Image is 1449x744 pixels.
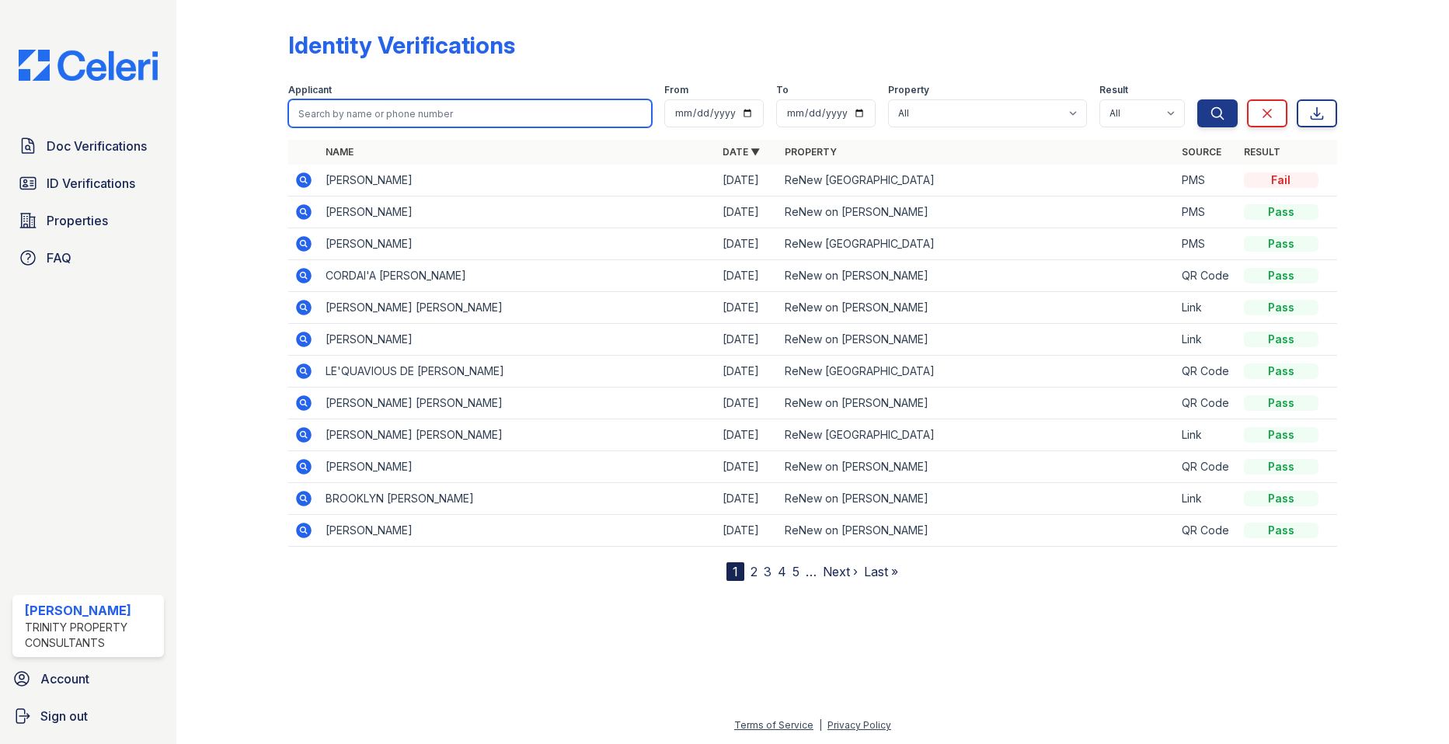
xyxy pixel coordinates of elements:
td: ReNew on [PERSON_NAME] [778,292,1176,324]
td: QR Code [1176,260,1238,292]
td: ReNew on [PERSON_NAME] [778,260,1176,292]
input: Search by name or phone number [288,99,651,127]
div: Pass [1244,459,1318,475]
td: ReNew on [PERSON_NAME] [778,515,1176,547]
label: Applicant [288,84,332,96]
td: [PERSON_NAME] [PERSON_NAME] [319,419,716,451]
a: Privacy Policy [827,719,891,731]
td: QR Code [1176,515,1238,547]
a: 5 [792,564,799,579]
img: CE_Logo_Blue-a8612792a0a2168367f1c8372b55b34899dd931a85d93a1a3d3e32e68fde9ad4.png [6,50,170,81]
label: Property [888,84,929,96]
td: [DATE] [716,483,778,515]
div: [PERSON_NAME] [25,601,158,620]
td: [DATE] [716,228,778,260]
label: Result [1099,84,1128,96]
a: Result [1244,146,1280,158]
td: ReNew on [PERSON_NAME] [778,324,1176,356]
a: Source [1182,146,1221,158]
a: Date ▼ [723,146,760,158]
td: [PERSON_NAME] [319,228,716,260]
div: Pass [1244,204,1318,220]
div: Pass [1244,236,1318,252]
div: | [819,719,822,731]
a: FAQ [12,242,164,273]
td: Link [1176,419,1238,451]
a: Last » [864,564,898,579]
td: [PERSON_NAME] [319,451,716,483]
td: ReNew [GEOGRAPHIC_DATA] [778,228,1176,260]
div: Pass [1244,523,1318,538]
td: QR Code [1176,451,1238,483]
div: Pass [1244,363,1318,379]
td: Link [1176,292,1238,324]
label: To [776,84,789,96]
td: [PERSON_NAME] [319,196,716,228]
td: [DATE] [716,451,778,483]
div: Pass [1244,268,1318,283]
td: [DATE] [716,260,778,292]
td: ReNew on [PERSON_NAME] [778,388,1176,419]
td: [DATE] [716,324,778,356]
a: 2 [751,564,758,579]
td: [PERSON_NAME] [319,165,716,196]
a: 4 [778,564,786,579]
td: ReNew on [PERSON_NAME] [778,451,1176,483]
span: Properties [47,211,108,230]
label: From [664,84,688,96]
td: QR Code [1176,388,1238,419]
td: [PERSON_NAME] [PERSON_NAME] [319,388,716,419]
a: Account [6,663,170,694]
td: LE'QUAVIOUS DE [PERSON_NAME] [319,356,716,388]
a: Properties [12,205,164,236]
a: Next › [823,564,858,579]
td: [DATE] [716,196,778,228]
div: Pass [1244,300,1318,315]
td: ReNew [GEOGRAPHIC_DATA] [778,165,1176,196]
td: ReNew on [PERSON_NAME] [778,483,1176,515]
div: Fail [1244,172,1318,188]
span: Doc Verifications [47,137,147,155]
a: ID Verifications [12,168,164,199]
td: ReNew on [PERSON_NAME] [778,196,1176,228]
td: [DATE] [716,292,778,324]
span: Account [40,669,89,688]
td: ReNew [GEOGRAPHIC_DATA] [778,356,1176,388]
a: Terms of Service [734,719,813,731]
div: Pass [1244,491,1318,506]
span: ID Verifications [47,174,135,193]
span: Sign out [40,707,88,725]
span: FAQ [47,249,71,267]
div: Pass [1244,395,1318,411]
a: Property [785,146,837,158]
td: [DATE] [716,388,778,419]
div: 1 [726,562,744,581]
td: PMS [1176,228,1238,260]
a: 3 [764,564,772,579]
td: [DATE] [716,419,778,451]
td: Link [1176,324,1238,356]
td: QR Code [1176,356,1238,388]
td: [DATE] [716,165,778,196]
td: ReNew [GEOGRAPHIC_DATA] [778,419,1176,451]
a: Sign out [6,701,170,732]
div: Pass [1244,427,1318,443]
td: BROOKLYN [PERSON_NAME] [319,483,716,515]
td: [PERSON_NAME] [319,324,716,356]
td: PMS [1176,165,1238,196]
td: [DATE] [716,356,778,388]
td: [PERSON_NAME] [319,515,716,547]
td: PMS [1176,196,1238,228]
td: [PERSON_NAME] [PERSON_NAME] [319,292,716,324]
span: … [806,562,817,581]
td: CORDAI'A [PERSON_NAME] [319,260,716,292]
td: Link [1176,483,1238,515]
div: Identity Verifications [288,31,515,59]
td: [DATE] [716,515,778,547]
div: Pass [1244,332,1318,347]
div: Trinity Property Consultants [25,620,158,651]
a: Doc Verifications [12,130,164,162]
a: Name [326,146,354,158]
